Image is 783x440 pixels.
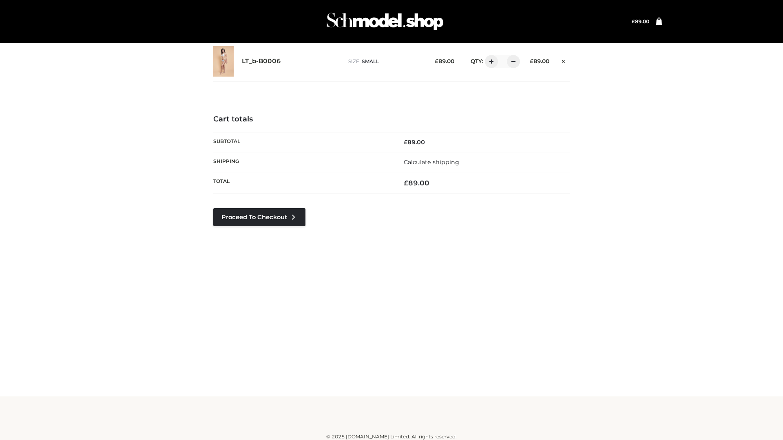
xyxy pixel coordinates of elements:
bdi: 89.00 [404,139,425,146]
a: LT_b-B0006 [242,57,281,65]
bdi: 89.00 [530,58,549,64]
a: Calculate shipping [404,158,459,166]
span: £ [632,18,635,24]
p: size : [348,58,422,65]
bdi: 89.00 [404,179,429,187]
span: £ [435,58,438,64]
bdi: 89.00 [435,58,454,64]
img: Schmodel Admin 964 [324,5,446,37]
bdi: 89.00 [632,18,649,24]
a: £89.00 [632,18,649,24]
span: £ [404,179,408,187]
h4: Cart totals [213,115,570,124]
th: Subtotal [213,132,391,152]
div: QTY: [462,55,517,68]
a: Proceed to Checkout [213,208,305,226]
th: Total [213,172,391,194]
span: SMALL [362,58,379,64]
span: £ [404,139,407,146]
span: £ [530,58,533,64]
th: Shipping [213,152,391,172]
a: Remove this item [557,55,570,66]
